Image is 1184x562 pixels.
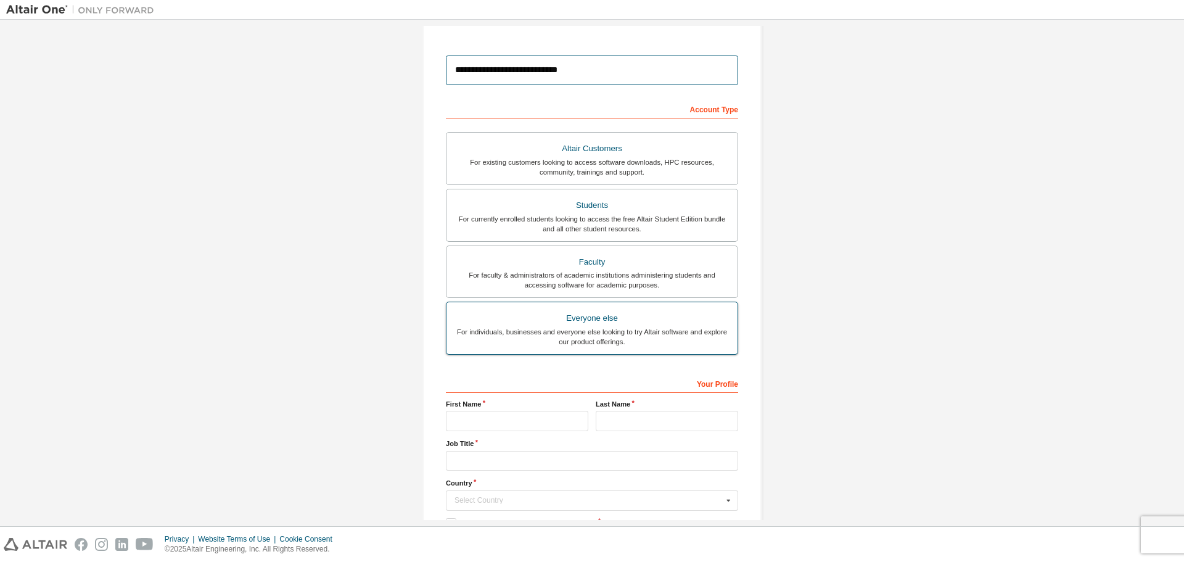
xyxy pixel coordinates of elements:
[454,140,730,157] div: Altair Customers
[454,254,730,271] div: Faculty
[454,327,730,347] div: For individuals, businesses and everyone else looking to try Altair software and explore our prod...
[6,4,160,16] img: Altair One
[596,399,738,409] label: Last Name
[4,538,67,551] img: altair_logo.svg
[446,399,588,409] label: First Name
[454,497,723,504] div: Select Country
[75,538,88,551] img: facebook.svg
[446,518,596,529] label: I accept the
[165,534,198,544] div: Privacy
[136,538,154,551] img: youtube.svg
[454,157,730,177] div: For existing customers looking to access software downloads, HPC resources, community, trainings ...
[446,439,738,448] label: Job Title
[446,478,738,488] label: Country
[454,310,730,327] div: Everyone else
[454,214,730,234] div: For currently enrolled students looking to access the free Altair Student Edition bundle and all ...
[165,544,340,555] p: © 2025 Altair Engineering, Inc. All Rights Reserved.
[198,534,279,544] div: Website Terms of Use
[454,270,730,290] div: For faculty & administrators of academic institutions administering students and accessing softwa...
[279,534,339,544] div: Cookie Consent
[446,99,738,118] div: Account Type
[446,373,738,393] div: Your Profile
[115,538,128,551] img: linkedin.svg
[95,538,108,551] img: instagram.svg
[500,519,597,527] a: End-User License Agreement
[454,197,730,214] div: Students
